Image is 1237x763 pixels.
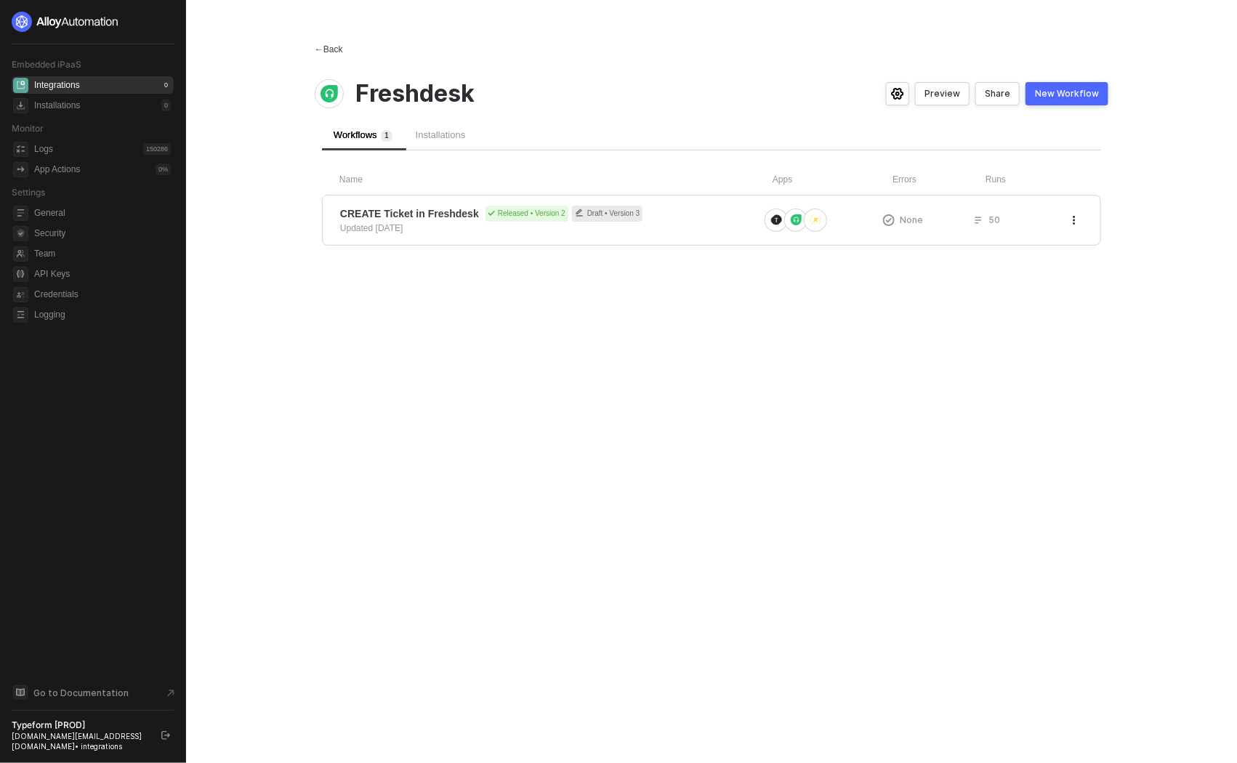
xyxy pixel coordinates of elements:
div: 0 % [156,163,171,175]
span: icon-logs [13,142,28,157]
div: Share [985,88,1010,100]
span: Workflows [334,129,392,140]
div: Errors [893,174,986,186]
span: general [13,206,28,221]
a: Knowledge Base [12,684,174,701]
img: icon [791,214,802,225]
span: 1 [384,132,389,140]
div: Typeform [PROD] [12,719,148,731]
div: New Workflow [1035,88,1099,100]
span: documentation [13,685,28,700]
span: credentials [13,287,28,302]
div: 0 [161,79,171,91]
span: None [900,214,924,226]
span: Settings [12,187,45,198]
img: icon [771,214,782,225]
span: document-arrow [164,686,178,701]
div: Integrations [34,79,80,92]
div: 150286 [143,143,171,155]
span: integrations [13,78,28,93]
div: Installations [34,100,80,112]
span: Installations [416,129,466,140]
span: Logging [34,306,171,323]
span: ← [315,44,323,54]
span: installations [13,98,28,113]
span: Go to Documentation [33,687,129,699]
span: Team [34,245,171,262]
button: New Workflow [1026,82,1108,105]
span: logout [161,731,170,740]
span: Freshdesk [355,80,475,108]
span: CREATE Ticket in Freshdesk [340,206,479,221]
div: Back [315,44,343,56]
img: logo [12,12,119,32]
span: General [34,204,171,222]
a: logo [12,12,174,32]
div: Name [339,174,773,186]
span: Security [34,225,171,242]
span: security [13,226,28,241]
div: Released • Version 2 [485,206,568,222]
span: icon-settings [891,88,904,100]
span: Credentials [34,286,171,303]
span: API Keys [34,265,171,283]
span: Monitor [12,123,44,134]
button: Share [975,82,1020,105]
div: App Actions [34,163,80,176]
span: icon-exclamation [883,214,895,226]
div: [DOMAIN_NAME][EMAIL_ADDRESS][DOMAIN_NAME] • integrations [12,731,148,751]
div: Preview [924,88,960,100]
span: icon-app-actions [13,162,28,177]
span: logging [13,307,28,323]
span: Embedded iPaaS [12,59,81,70]
img: icon [810,214,821,225]
div: Updated [DATE] [340,222,403,235]
div: Logs [34,143,53,156]
span: icon-list [974,216,983,225]
div: Runs [986,174,1084,186]
img: integration-icon [321,85,338,102]
span: api-key [13,267,28,282]
div: 0 [161,100,171,111]
div: Apps [773,174,893,186]
button: Preview [915,82,970,105]
div: Draft • Version 3 [572,206,642,222]
span: team [13,246,28,262]
span: 50 [988,214,1000,226]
